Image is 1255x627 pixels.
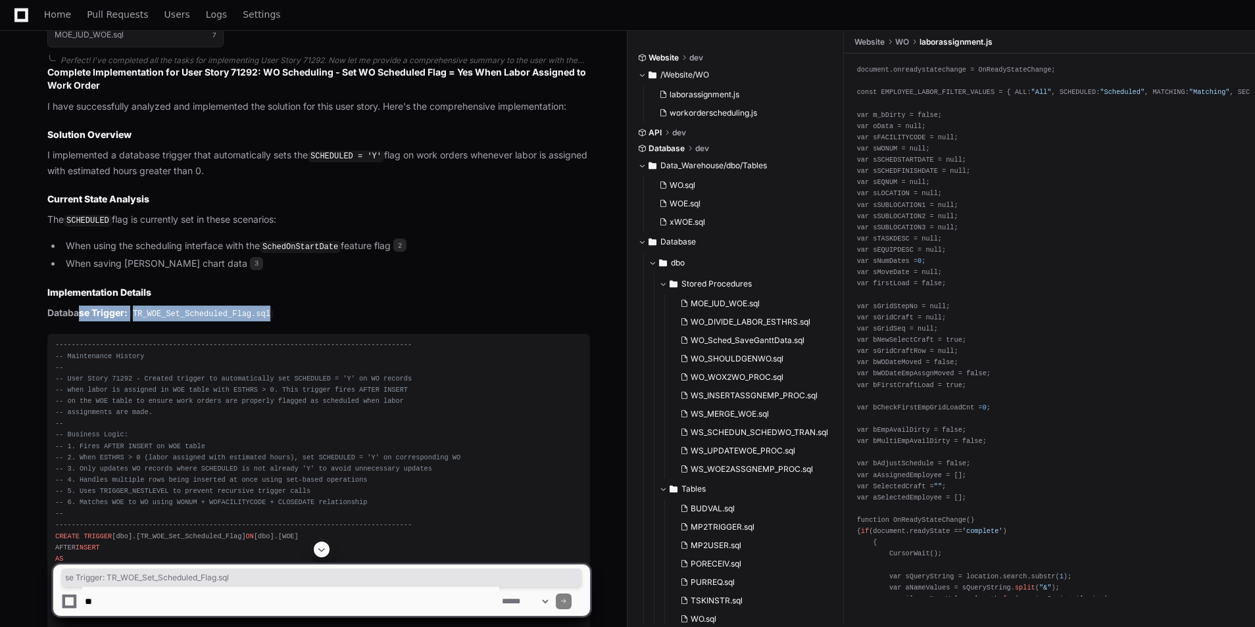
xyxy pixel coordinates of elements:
svg: Directory [649,67,656,83]
code: SCHEDULED = 'Y' [308,151,384,162]
svg: Directory [649,234,656,250]
span: WO.sql [670,180,695,191]
span: WO [895,37,909,47]
span: BUDVAL.sql [691,503,735,514]
span: dev [695,143,709,154]
span: "All" [1031,88,1052,96]
span: "Matching" [1189,88,1230,96]
button: dbo [649,252,845,273]
code: TR_WOE_Set_Scheduled_Flag.sql [130,308,273,320]
span: -- Maintenance History [55,352,145,360]
span: WO_Sched_SaveGanttData.sql [691,335,804,346]
svg: Directory [670,481,677,497]
span: xWOE.sql [670,217,705,227]
button: MP2TRIGGER.sql [675,518,837,536]
span: Pull Requests [87,11,148,18]
span: 2 [393,239,406,252]
button: Tables [659,478,845,499]
span: Database [649,143,685,154]
span: -- [55,363,63,371]
span: 3 [250,257,263,270]
button: WO_SHOULDGENWO.sql [675,350,837,368]
span: /Website/WO [660,70,709,80]
span: -- assignments are made. [55,408,153,416]
span: 7 [212,30,216,40]
svg: Directory [670,276,677,292]
span: ON [246,532,254,540]
button: WS_WOE2ASSGNEMP_PROC.sql [675,460,837,478]
span: dev [689,53,703,63]
span: API [649,128,662,138]
span: -- 3. Only updates WO records where SCHEDULED is not already 'Y' to avoid unnecessary updates [55,465,432,473]
span: dbo [671,258,685,268]
button: WO.sql [654,176,826,195]
span: WO_WOX2WO_PROC.sql [691,372,783,383]
span: Settings [243,11,280,18]
span: WOE.sql [670,198,701,209]
button: WO_Sched_SaveGanttData.sql [675,331,837,350]
span: WO_DIVIDE_LABOR_ESTHRS.sql [691,317,810,327]
button: WS_UPDATEWOE_PROC.sql [675,442,837,460]
span: MP2TRIGGER.sql [691,522,754,532]
span: Users [164,11,190,18]
span: CREATE [55,532,80,540]
button: /Website/WO [638,64,834,85]
span: -- 5. Uses TRIGGER_NESTLEVEL to prevent recursive trigger calls [55,487,310,495]
span: -- [55,509,63,517]
p: I have successfully analyzed and implemented the solution for this user story. Here's the compreh... [47,99,590,114]
span: -- 1. Fires AFTER INSERT on WOE table [55,442,205,450]
span: 0 [918,257,922,265]
span: 0 [983,404,987,411]
button: WS_INSERTASSGNEMP_PROC.sql [675,386,837,405]
span: Website [854,37,885,47]
span: Tables [681,484,706,494]
button: WOE.sql [654,195,826,213]
span: ---------------------------------------------------------------------------------------- [55,340,412,348]
span: laborassignment.js [670,89,739,100]
button: MOE_IUD_WOE.sql [675,294,837,313]
span: WO_SHOULDGENWO.sql [691,354,783,364]
span: Data_Warehouse/dbo/Tables [660,160,767,171]
div: Perfect! I've completed all the tasks for implementing User Story 71292. Now let me provide a com... [61,55,590,66]
button: WO_WOX2WO_PROC.sql [675,368,837,386]
strong: Current State Analysis [47,193,149,204]
span: "" [934,482,942,490]
button: Stored Procedures [659,273,845,294]
button: MOE_IUD_WOE.sql7 [47,22,224,47]
button: Data_Warehouse/dbo/Tables [638,155,834,176]
span: Home [44,11,71,18]
span: -- Business Logic: [55,430,128,438]
span: se Trigger: TR_WOE_Set_Scheduled_Flag.sql [65,572,578,583]
span: dev [672,128,686,138]
code: SchedOnStartDate [260,241,341,253]
p: The flag is currently set in these scenarios: [47,212,590,228]
span: ---------------------------------------------------------------------------------------- [55,521,412,528]
button: Database [638,231,834,252]
svg: Directory [649,158,656,174]
li: When saving [PERSON_NAME] chart data [62,256,590,271]
strong: Database Trigger: [47,307,128,318]
span: Database [660,237,696,247]
button: workorderscheduling.js [654,104,826,122]
button: xWOE.sql [654,213,826,231]
span: MP2USER.sql [691,540,741,551]
span: laborassignment.js [920,37,993,47]
span: WS_UPDATEWOE_PROC.sql [691,446,795,456]
span: WS_MERGE_WOE.sql [691,409,769,419]
span: WS_SCHEDUN_SCHEDWO_TRAN.sql [691,427,828,438]
span: workorderscheduling.js [670,108,757,118]
li: When using the scheduling interface with the feature flag [62,239,590,254]
span: -- 4. Handles multiple rows being inserted at once using set-based operations [55,476,367,484]
h1: MOE_IUD_WOE.sql [55,31,124,39]
button: WS_MERGE_WOE.sql [675,405,837,423]
button: WS_SCHEDUN_SCHEDWO_TRAN.sql [675,423,837,442]
p: I implemented a database trigger that automatically sets the flag on work orders whenever labor i... [47,148,590,178]
button: BUDVAL.sql [675,499,837,518]
span: Stored Procedures [681,279,752,289]
span: 'complete' [962,527,1003,535]
code: SCHEDULED [64,215,112,227]
span: "Scheduled" [1100,88,1144,96]
strong: Solution Overview [47,129,132,140]
button: WO_DIVIDE_LABOR_ESTHRS.sql [675,313,837,331]
span: -- [55,419,63,427]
